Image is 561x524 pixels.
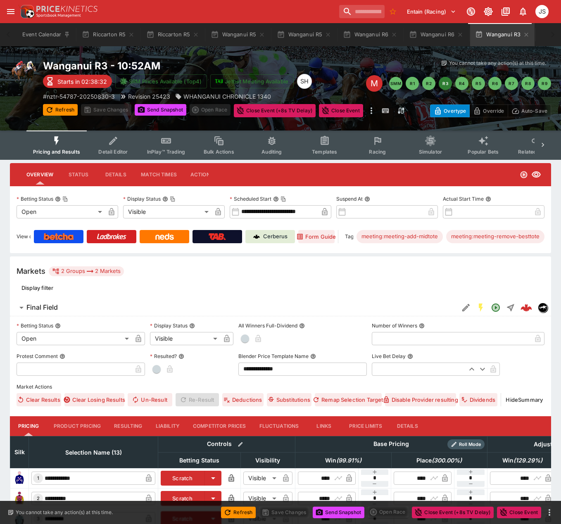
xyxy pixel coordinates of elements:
button: Pricing [10,416,47,436]
button: Status [60,165,97,185]
span: InPlay™ Trading [147,149,185,155]
img: Sportsbook Management [36,14,81,17]
button: more [544,507,554,517]
img: runner 2 [13,492,26,505]
span: Re-Result [176,393,219,406]
button: No Bookmarks [386,5,399,18]
button: Send Snapshot [135,104,186,116]
p: Copy To Clipboard [43,92,115,101]
div: Betting Target: cerberus [357,230,443,243]
label: Market Actions [17,381,544,393]
th: Controls [158,436,295,452]
button: Competitor Prices [186,416,253,436]
button: Scratch [161,491,205,506]
div: Visible [243,492,279,505]
button: Product Pricing [47,416,107,436]
button: R7 [505,77,518,90]
button: Documentation [498,4,513,19]
button: Details [97,165,134,185]
button: Number of Winners [419,323,425,329]
button: Open [488,300,503,315]
svg: Open [491,303,501,313]
button: Close Event (+8s TV Delay) [412,507,494,518]
button: Copy To Clipboard [62,196,68,202]
button: Details [389,416,426,436]
button: Dividends [459,393,497,406]
button: Remap Selection Target [315,393,382,406]
div: WHANGANUI CHRONICLE 1340 [175,92,271,101]
div: Edit Meeting [366,75,383,92]
button: Resulted? [178,353,184,359]
img: nztr [538,303,547,312]
p: You cannot take any action(s) at this time. [16,509,113,516]
label: Tags: [345,230,353,243]
span: Templates [312,149,337,155]
button: Bulk edit [235,439,246,450]
p: You cannot take any action(s) at this time. [449,59,546,67]
button: Connected to PK [464,4,478,19]
div: 2 Groups 2 Markets [52,266,121,276]
button: Actual Start Time [485,196,491,202]
button: Blender Price Template Name [310,353,316,359]
div: Open [17,205,105,218]
button: SRM Prices Available (Top4) [115,74,207,88]
th: Silk [10,436,29,468]
button: Overview [20,165,60,185]
p: Display Status [150,322,188,329]
button: Protest Comment [59,353,65,359]
button: Liability [149,416,186,436]
span: Related Events [518,149,554,155]
em: ( 99.91 %) [336,455,361,465]
div: John Seaton [535,5,549,18]
button: Clear Results [17,393,61,406]
div: Base Pricing [370,439,412,449]
p: Live Bet Delay [372,353,406,360]
em: ( 129.29 %) [513,455,542,465]
span: Auditing [261,149,282,155]
span: Win(129.29%) [493,455,551,465]
button: Refresh [43,104,78,116]
svg: Open [520,171,528,179]
span: Racing [369,149,386,155]
div: nztr [538,303,548,313]
p: Scheduled Start [230,195,271,202]
img: Cerberus [253,233,260,240]
img: Neds [155,233,174,240]
div: Visible [243,472,279,485]
button: Display StatusCopy To Clipboard [162,196,168,202]
img: Betcha [44,233,74,240]
p: Number of Winners [372,322,417,329]
span: 1 [36,475,41,481]
button: Wanganui R6 [404,23,468,46]
span: Bulk Actions [204,149,234,155]
p: WHANGANUI CHRONICLE 1340 [183,92,271,101]
span: Place(300.00%) [407,455,471,465]
span: Visibility [246,455,289,465]
button: Riccarton R5 [77,23,140,46]
button: Riccarton R5 [141,23,204,46]
div: Show/hide Price Roll mode configuration. [447,439,485,449]
button: R6 [488,77,502,90]
button: R4 [455,77,468,90]
p: Overtype [444,107,466,115]
img: logo-cerberus--red.svg [521,302,532,313]
span: Pricing and Results [33,149,80,155]
button: SMM [389,77,402,90]
a: 8178a8b6-9d4e-4b56-a324-c490032675ea [518,299,535,316]
button: Auto-Save [508,104,551,117]
button: Display filter [17,281,58,294]
div: split button [190,104,231,116]
button: Event Calendar [17,23,75,46]
button: Wanganui R6 [338,23,402,46]
button: Resulting [107,416,149,436]
button: Notifications [516,4,530,19]
button: Final Field [10,299,459,316]
span: Simulator [419,149,442,155]
div: Event type filters [26,130,535,160]
svg: Visible [531,170,541,180]
button: Toggle light/dark mode [481,4,496,19]
button: SGM Enabled [473,300,488,315]
button: Overtype [430,104,470,117]
label: View on : [17,230,31,243]
button: Fluctuations [253,416,306,436]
